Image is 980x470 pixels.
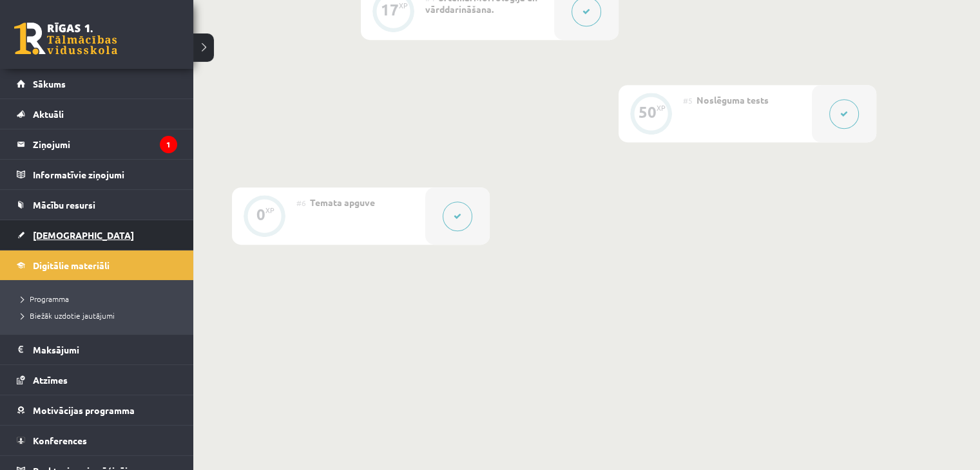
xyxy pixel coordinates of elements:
a: Mācību resursi [17,190,177,220]
div: XP [657,104,666,111]
span: Noslēguma tests [697,94,769,106]
span: Aktuāli [33,108,64,120]
div: 17 [381,4,399,15]
div: 0 [256,209,265,220]
span: Digitālie materiāli [33,259,110,271]
span: #6 [296,198,306,208]
a: Aktuāli [17,99,177,129]
a: Motivācijas programma [17,395,177,425]
span: Temata apguve [310,196,375,208]
span: [DEMOGRAPHIC_DATA] [33,229,134,241]
span: Mācību resursi [33,199,95,211]
span: Programma [16,294,69,304]
span: Atzīmes [33,374,68,386]
a: Informatīvie ziņojumi [17,160,177,189]
legend: Informatīvie ziņojumi [33,160,177,189]
span: Motivācijas programma [33,404,135,416]
a: Rīgas 1. Tālmācības vidusskola [14,23,117,55]
span: #5 [683,95,693,106]
span: Biežāk uzdotie jautājumi [16,310,115,321]
div: XP [399,2,408,9]
a: Programma [16,293,180,305]
div: XP [265,207,274,214]
i: 1 [160,136,177,153]
span: Konferences [33,435,87,446]
legend: Maksājumi [33,335,177,364]
a: Konferences [17,426,177,455]
a: Biežāk uzdotie jautājumi [16,310,180,321]
div: 50 [639,106,657,118]
span: Sākums [33,78,66,89]
legend: Ziņojumi [33,129,177,159]
a: Atzīmes [17,365,177,395]
a: Maksājumi [17,335,177,364]
a: Ziņojumi1 [17,129,177,159]
a: Digitālie materiāli [17,250,177,280]
a: Sākums [17,69,177,99]
a: [DEMOGRAPHIC_DATA] [17,220,177,250]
